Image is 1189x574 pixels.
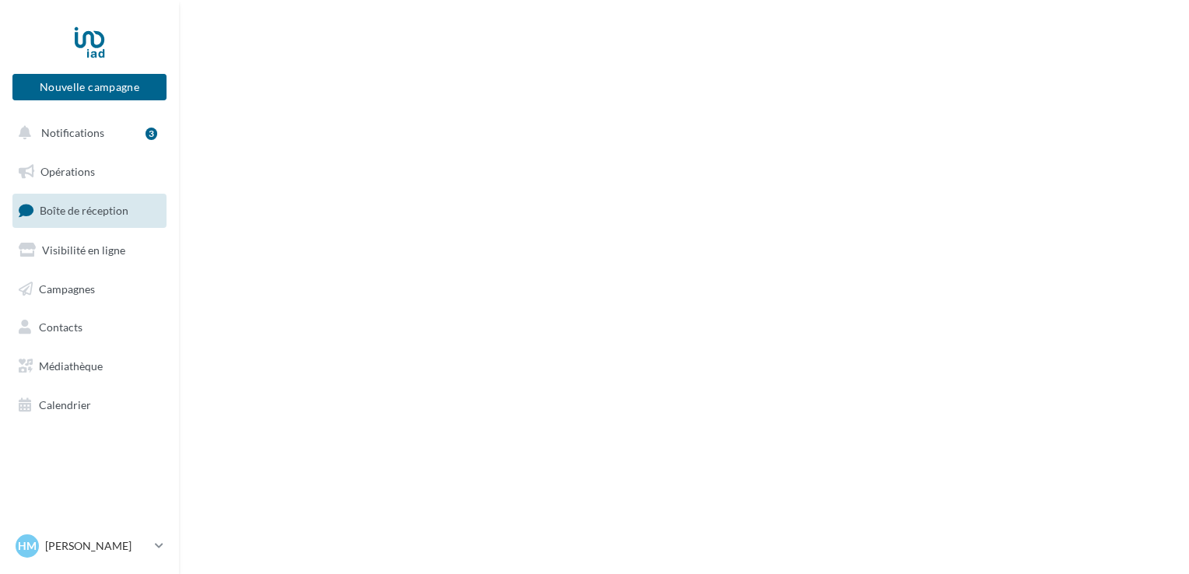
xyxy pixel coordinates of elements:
[41,126,104,139] span: Notifications
[39,398,91,411] span: Calendrier
[9,389,170,422] a: Calendrier
[9,311,170,344] a: Contacts
[9,156,170,188] a: Opérations
[9,234,170,267] a: Visibilité en ligne
[40,204,128,217] span: Boîte de réception
[42,243,125,257] span: Visibilité en ligne
[9,350,170,383] a: Médiathèque
[146,128,157,140] div: 3
[39,282,95,295] span: Campagnes
[39,359,103,373] span: Médiathèque
[9,117,163,149] button: Notifications 3
[9,194,170,227] a: Boîte de réception
[39,320,82,334] span: Contacts
[12,531,167,561] a: HM [PERSON_NAME]
[9,273,170,306] a: Campagnes
[12,74,167,100] button: Nouvelle campagne
[40,165,95,178] span: Opérations
[18,538,37,554] span: HM
[45,538,149,554] p: [PERSON_NAME]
